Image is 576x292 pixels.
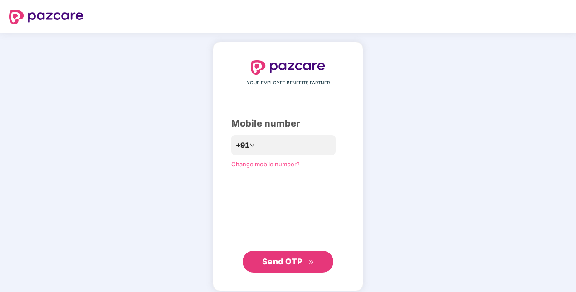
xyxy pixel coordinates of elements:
img: logo [251,60,325,75]
img: logo [9,10,83,24]
span: YOUR EMPLOYEE BENEFITS PARTNER [247,79,330,87]
a: Change mobile number? [231,161,300,168]
span: down [249,142,255,148]
span: Send OTP [262,257,303,266]
span: +91 [236,140,249,151]
span: double-right [308,259,314,265]
button: Send OTPdouble-right [243,251,333,273]
div: Mobile number [231,117,345,131]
